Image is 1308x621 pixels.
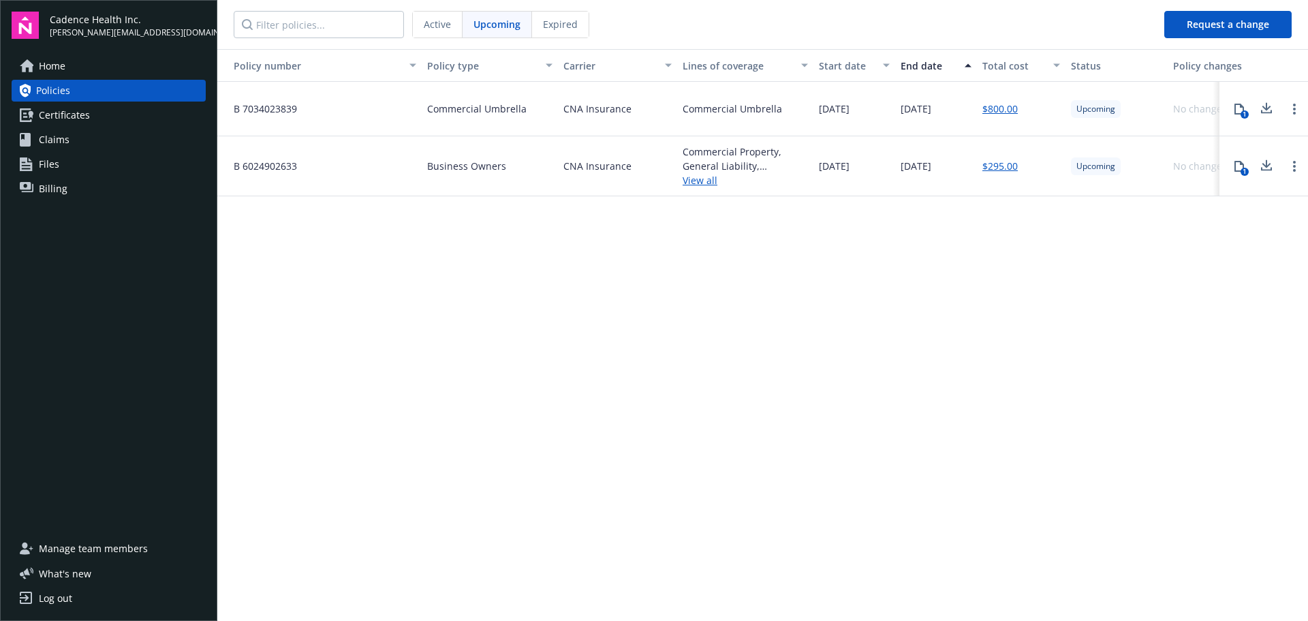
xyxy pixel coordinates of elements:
a: Policies [12,80,206,102]
span: Claims [39,129,69,151]
span: Upcoming [1076,103,1115,115]
button: Lines of coverage [677,49,813,82]
div: Lines of coverage [683,59,793,73]
a: Files [12,153,206,175]
div: Toggle SortBy [223,59,401,73]
a: Certificates [12,104,206,126]
span: Commercial Umbrella [427,102,527,116]
button: What's new [12,566,113,581]
button: End date [895,49,977,82]
span: Cadence Health Inc. [50,12,206,27]
button: 1 [1226,95,1253,123]
div: Commercial Umbrella [683,102,782,116]
div: Policy number [223,59,401,73]
span: Manage team members [39,538,148,560]
span: Active [424,17,451,31]
div: 1 [1241,110,1249,119]
span: [DATE] [901,159,931,173]
div: 1 [1241,168,1249,176]
span: Policies [36,80,70,102]
div: End date [901,59,956,73]
span: [PERSON_NAME][EMAIL_ADDRESS][DOMAIN_NAME] [50,27,206,39]
img: navigator-logo.svg [12,12,39,39]
span: [DATE] [819,159,850,173]
button: Request a change [1164,11,1292,38]
button: Policy type [422,49,558,82]
span: CNA Insurance [563,102,632,116]
button: Cadence Health Inc.[PERSON_NAME][EMAIL_ADDRESS][DOMAIN_NAME] [50,12,206,39]
div: No changes [1173,102,1227,116]
a: Claims [12,129,206,151]
div: Policy type [427,59,538,73]
button: Start date [813,49,895,82]
span: Upcoming [1076,160,1115,172]
input: Filter policies... [234,11,404,38]
button: Carrier [558,49,677,82]
div: Total cost [982,59,1045,73]
div: Commercial Property, General Liability, Employment Practices Liability, Commercial Auto Liability [683,145,808,173]
span: [DATE] [901,102,931,116]
span: What ' s new [39,566,91,581]
span: B 7034023839 [223,102,297,116]
span: CNA Insurance [563,159,632,173]
span: Files [39,153,59,175]
span: Billing [39,178,67,200]
a: Manage team members [12,538,206,560]
div: Policy changes [1173,59,1247,73]
button: Total cost [977,49,1065,82]
a: Open options [1286,158,1303,175]
span: Upcoming [473,17,520,31]
a: $295.00 [982,159,1018,173]
span: B 6024902633 [223,159,297,173]
button: 1 [1226,153,1253,180]
div: Log out [39,588,72,609]
span: Certificates [39,104,90,126]
button: Status [1065,49,1168,82]
a: View all [683,173,808,187]
a: $800.00 [982,102,1018,116]
div: Start date [819,59,875,73]
span: Expired [543,17,578,31]
span: [DATE] [819,102,850,116]
div: No changes [1173,159,1227,173]
div: Status [1071,59,1162,73]
span: Home [39,55,65,77]
a: Open options [1286,101,1303,117]
div: Carrier [563,59,657,73]
a: Billing [12,178,206,200]
a: Home [12,55,206,77]
button: Policy changes [1168,49,1253,82]
span: Business Owners [427,159,506,173]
